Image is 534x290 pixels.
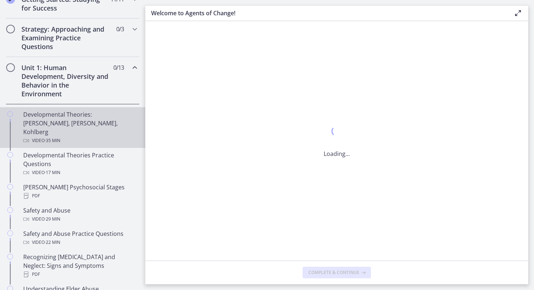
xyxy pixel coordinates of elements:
[23,168,137,177] div: Video
[113,63,124,72] span: 0 / 13
[23,229,137,247] div: Safety and Abuse Practice Questions
[151,9,502,17] h3: Welcome to Agents of Change!
[23,183,137,200] div: [PERSON_NAME] Psychosocial Stages
[23,215,137,223] div: Video
[23,238,137,247] div: Video
[45,136,60,145] span: · 35 min
[45,168,60,177] span: · 17 min
[23,270,137,279] div: PDF
[23,136,137,145] div: Video
[23,110,137,145] div: Developmental Theories: [PERSON_NAME], [PERSON_NAME], Kohlberg
[303,267,371,278] button: Complete & continue
[23,253,137,279] div: Recognizing [MEDICAL_DATA] and Neglect: Signs and Symptoms
[308,270,359,275] span: Complete & continue
[45,215,60,223] span: · 29 min
[324,149,350,158] p: Loading...
[116,25,124,33] span: 0 / 3
[21,25,110,51] h2: Strategy: Approaching and Examining Practice Questions
[324,124,350,141] div: 1
[23,151,137,177] div: Developmental Theories Practice Questions
[21,63,110,98] h2: Unit 1: Human Development, Diversity and Behavior in the Environment
[23,206,137,223] div: Safety and Abuse
[23,192,137,200] div: PDF
[45,238,60,247] span: · 22 min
